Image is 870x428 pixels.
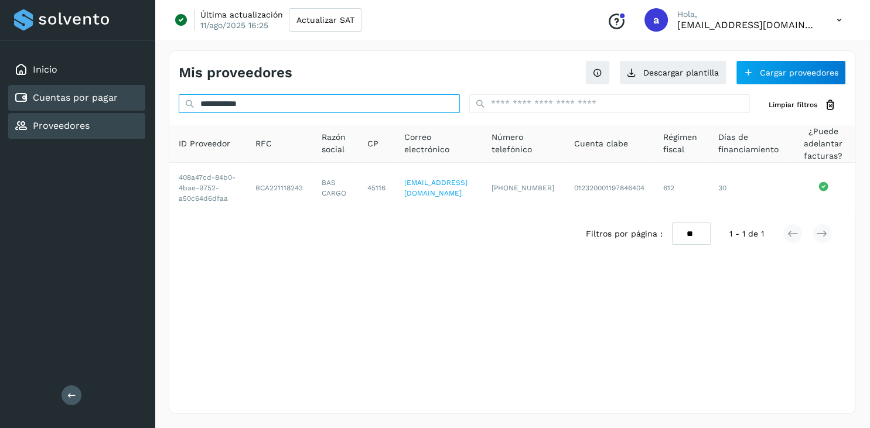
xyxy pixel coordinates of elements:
span: Días de financiamiento [718,131,782,156]
span: Régimen fiscal [663,131,700,156]
a: Cuentas por pagar [33,92,118,103]
td: 012320001197846404 [565,163,654,213]
div: Proveedores [8,113,145,139]
div: Cuentas por pagar [8,85,145,111]
span: Razón social [322,131,349,156]
a: [EMAIL_ADDRESS][DOMAIN_NAME] [404,179,468,197]
td: 45116 [358,163,395,213]
span: ID Proveedor [179,138,230,150]
span: Correo electrónico [404,131,473,156]
td: 612 [654,163,709,213]
span: 1 - 1 de 1 [729,228,764,240]
p: 11/ago/2025 16:25 [200,20,268,30]
td: BAS CARGO [312,163,358,213]
td: 30 [709,163,791,213]
p: administracion@supplinkplan.com [677,19,818,30]
button: Cargar proveedores [736,60,846,85]
span: ¿Puede adelantar facturas? [800,125,846,162]
button: Descargar plantilla [619,60,726,85]
td: BCA221118243 [246,163,312,213]
span: Filtros por página : [586,228,663,240]
span: [PHONE_NUMBER] [492,184,554,192]
td: 408a47cd-84b0-4bae-9752-a50c64d6dfaa [169,163,246,213]
span: Número telefónico [492,131,555,156]
h4: Mis proveedores [179,64,292,81]
span: Actualizar SAT [296,16,354,24]
p: Hola, [677,9,818,19]
button: Actualizar SAT [289,8,362,32]
p: Última actualización [200,9,283,20]
a: Proveedores [33,120,90,131]
div: Inicio [8,57,145,83]
span: CP [367,138,378,150]
span: Cuenta clabe [574,138,628,150]
button: Limpiar filtros [759,94,846,116]
span: Limpiar filtros [769,100,817,110]
span: RFC [255,138,272,150]
a: Inicio [33,64,57,75]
